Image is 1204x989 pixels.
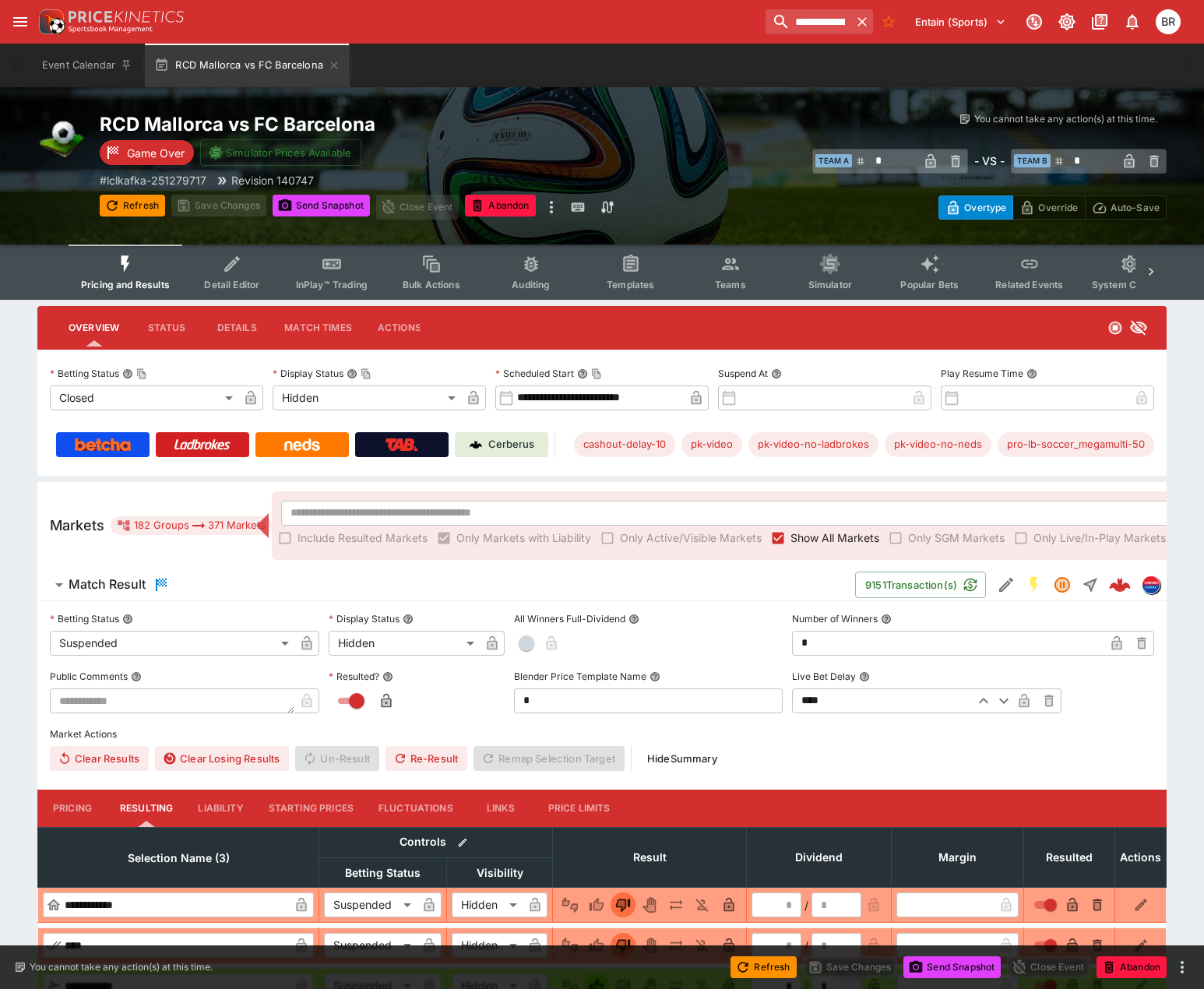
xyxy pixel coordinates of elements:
[1048,571,1076,599] button: Suspended
[100,112,633,136] h2: Copy To Clipboard
[452,892,523,917] div: Hidden
[906,9,1016,34] button: Select Tenant
[747,827,892,887] th: Dividend
[1033,530,1166,546] span: Only Live/In-Play Markets
[204,279,259,290] span: Detail Editor
[273,195,370,216] button: Send Snapshot
[876,9,901,34] button: No Bookmarks
[1014,154,1051,167] span: Team B
[584,892,609,917] button: Win
[512,279,550,290] span: Auditing
[50,746,149,771] button: Clear Results
[37,569,855,600] button: Match Result
[122,614,133,625] button: Betting Status
[718,367,768,380] p: Suspend At
[329,612,400,625] p: Display Status
[1151,5,1185,39] button: Ben Raymond
[465,197,535,213] span: Mark an event as closed and abandoned.
[859,671,870,682] button: Live Bet Delay
[361,368,371,379] button: Copy To Clipboard
[885,437,991,452] span: pk-video-no-neds
[638,746,727,771] button: HideSummary
[403,614,414,625] button: Display Status
[1020,571,1048,599] button: SGM Enabled
[200,139,361,166] button: Simulator Prices Available
[1156,9,1181,34] div: Ben Raymond
[1097,958,1167,973] span: Mark an event as closed and abandoned.
[1038,199,1078,216] p: Override
[1085,195,1167,220] button: Auto-Save
[1053,8,1081,36] button: Toggle light/dark mode
[185,790,255,827] button: Liability
[366,790,466,827] button: Fluctuations
[6,8,34,36] button: open drawer
[628,614,639,625] button: All Winners Full-Dividend
[1024,827,1115,887] th: Resulted
[231,172,314,188] p: Revision 140747
[256,790,366,827] button: Starting Prices
[69,245,1135,300] div: Event type filters
[329,631,480,656] div: Hidden
[815,154,852,167] span: Team A
[1109,574,1131,596] img: logo-cerberus--red.svg
[69,576,146,593] h6: Match Result
[792,612,878,625] p: Number of Winners
[574,437,675,452] span: cashout-delay-10
[637,933,662,958] button: Void
[75,438,131,451] img: Betcha
[766,9,851,34] input: search
[1129,319,1148,337] svg: Hidden
[69,11,184,23] img: PriceKinetics
[295,746,378,771] span: Un-Result
[37,112,87,162] img: soccer.png
[50,670,128,683] p: Public Comments
[488,437,534,452] p: Cerberus
[998,437,1154,452] span: pro-lb-soccer_megamulti-50
[1076,571,1104,599] button: Straight
[1092,279,1168,290] span: System Controls
[127,145,185,161] p: Game Over
[347,368,357,379] button: Display StatusCopy To Clipboard
[938,195,1013,220] button: Overtype
[459,864,540,882] span: Visibility
[329,670,379,683] p: Resulted?
[81,279,170,290] span: Pricing and Results
[131,671,142,682] button: Public Comments
[1026,368,1037,379] button: Play Resume Time
[1107,320,1123,336] svg: Closed
[34,6,65,37] img: PriceKinetics Logo
[1142,576,1160,593] img: lclkafka
[495,367,574,380] p: Scheduled Start
[455,432,548,457] a: Cerberus
[536,790,623,827] button: Price Limits
[771,368,782,379] button: Suspend At
[37,790,107,827] button: Pricing
[611,892,635,917] button: Lose
[938,195,1167,220] div: Start From
[808,279,852,290] span: Simulator
[553,827,747,887] th: Result
[1115,827,1167,887] th: Actions
[637,892,662,917] button: Void
[1162,499,1190,527] button: Open
[584,933,609,958] button: Win
[385,746,467,771] button: Re-Result
[664,933,688,958] button: Push
[620,530,762,546] span: Only Active/Visible Markets
[328,864,438,882] span: Betting Status
[681,432,742,457] div: Betting Target: cerberus
[995,279,1063,290] span: Related Events
[1086,8,1114,36] button: Documentation
[1142,575,1160,594] div: lclkafka
[324,933,417,958] div: Suspended
[992,571,1020,599] button: Edit Detail
[748,437,878,452] span: pk-video-no-ladbrokes
[466,790,536,827] button: Links
[900,279,959,290] span: Popular Bets
[650,671,660,682] button: Blender Price Template Name
[1111,199,1160,216] p: Auto-Save
[1109,574,1131,596] div: 2e7c6ecc-ff26-4aff-b3da-4a7212d28edb
[456,530,591,546] span: Only Markets with Liability
[607,279,654,290] span: Templates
